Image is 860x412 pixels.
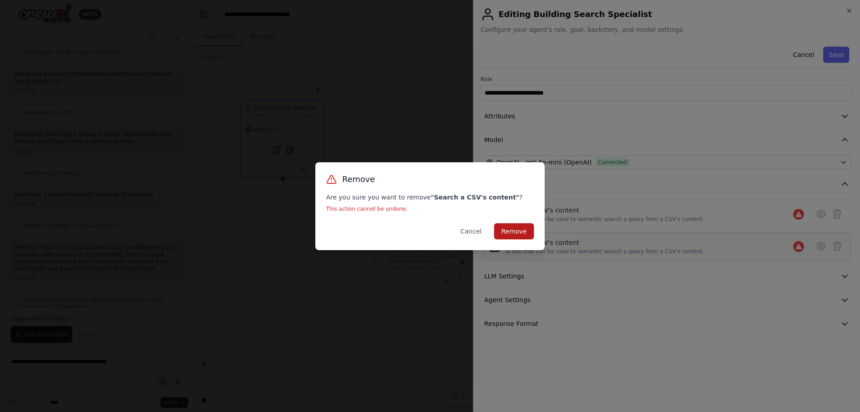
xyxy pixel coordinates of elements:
button: Cancel [453,223,489,239]
p: Are you sure you want to remove ? [326,193,534,202]
p: This action cannot be undone. [326,205,534,213]
button: Remove [494,223,534,239]
h3: Remove [342,173,375,186]
strong: " Search a CSV's content " [431,194,520,201]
